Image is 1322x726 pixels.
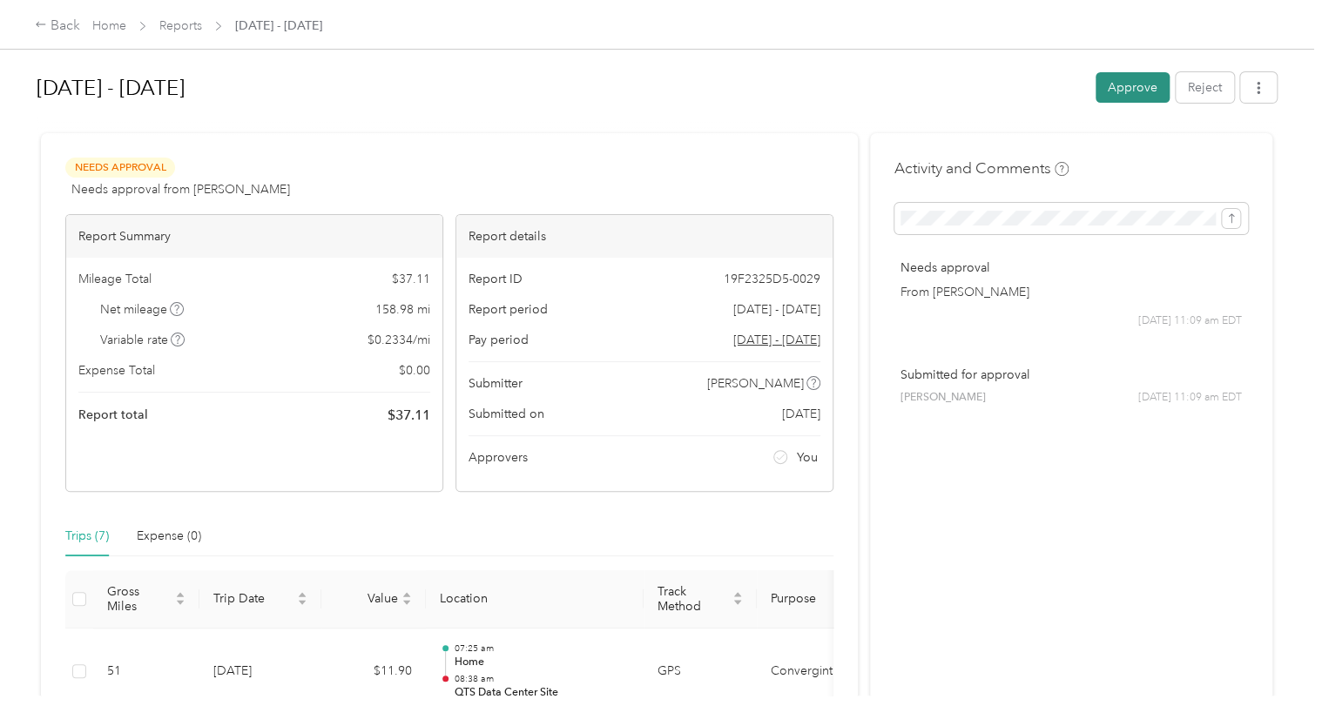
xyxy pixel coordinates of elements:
[401,597,412,608] span: caret-down
[797,448,818,467] span: You
[900,390,986,406] span: [PERSON_NAME]
[733,331,820,349] span: Go to pay period
[1224,629,1322,726] iframe: Everlance-gr Chat Button Frame
[392,270,430,288] span: $ 37.11
[426,570,644,629] th: Location
[297,597,307,608] span: caret-down
[469,374,523,393] span: Submitter
[78,270,152,288] span: Mileage Total
[454,642,630,655] p: 07:25 am
[137,527,201,546] div: Expense (0)
[707,374,804,393] span: [PERSON_NAME]
[1176,72,1234,103] button: Reject
[644,629,757,716] td: GPS
[456,215,833,258] div: Report details
[732,589,743,600] span: caret-up
[321,570,426,629] th: Value
[93,629,199,716] td: 51
[65,527,109,546] div: Trips (7)
[71,180,290,198] span: Needs approval from [PERSON_NAME]
[771,591,860,606] span: Purpose
[100,331,185,349] span: Variable rate
[92,18,126,33] a: Home
[401,589,412,600] span: caret-up
[469,270,523,288] span: Report ID
[65,158,175,178] span: Needs Approval
[199,629,321,716] td: [DATE]
[107,584,172,614] span: Gross Miles
[159,18,202,33] a: Reports
[235,17,322,35] span: [DATE] - [DATE]
[78,406,148,424] span: Report total
[175,589,185,600] span: caret-up
[37,67,1083,109] h1: Sep 1 - 30, 2025
[894,158,1069,179] h4: Activity and Comments
[368,331,430,349] span: $ 0.2334 / mi
[1138,313,1242,329] span: [DATE] 11:09 am EDT
[644,570,757,629] th: Track Method
[469,405,544,423] span: Submitted on
[454,673,630,685] p: 08:38 am
[1138,390,1242,406] span: [DATE] 11:09 am EDT
[1096,72,1170,103] button: Approve
[454,655,630,670] p: Home
[78,361,155,380] span: Expense Total
[900,366,1242,384] p: Submitted for approval
[321,629,426,716] td: $11.90
[297,589,307,600] span: caret-up
[199,570,321,629] th: Trip Date
[900,283,1242,301] p: From [PERSON_NAME]
[335,591,398,606] span: Value
[469,300,548,319] span: Report period
[724,270,820,288] span: 19F2325D5-0029
[900,259,1242,277] p: Needs approval
[454,685,630,701] p: QTS Data Center Site
[732,597,743,608] span: caret-down
[658,584,729,614] span: Track Method
[782,405,820,423] span: [DATE]
[469,448,528,467] span: Approvers
[93,570,199,629] th: Gross Miles
[35,16,80,37] div: Back
[66,215,442,258] div: Report Summary
[175,597,185,608] span: caret-down
[375,300,430,319] span: 158.98 mi
[388,405,430,426] span: $ 37.11
[757,629,887,716] td: Convergint Technologies
[733,300,820,319] span: [DATE] - [DATE]
[399,361,430,380] span: $ 0.00
[100,300,185,319] span: Net mileage
[757,570,887,629] th: Purpose
[213,591,293,606] span: Trip Date
[469,331,529,349] span: Pay period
